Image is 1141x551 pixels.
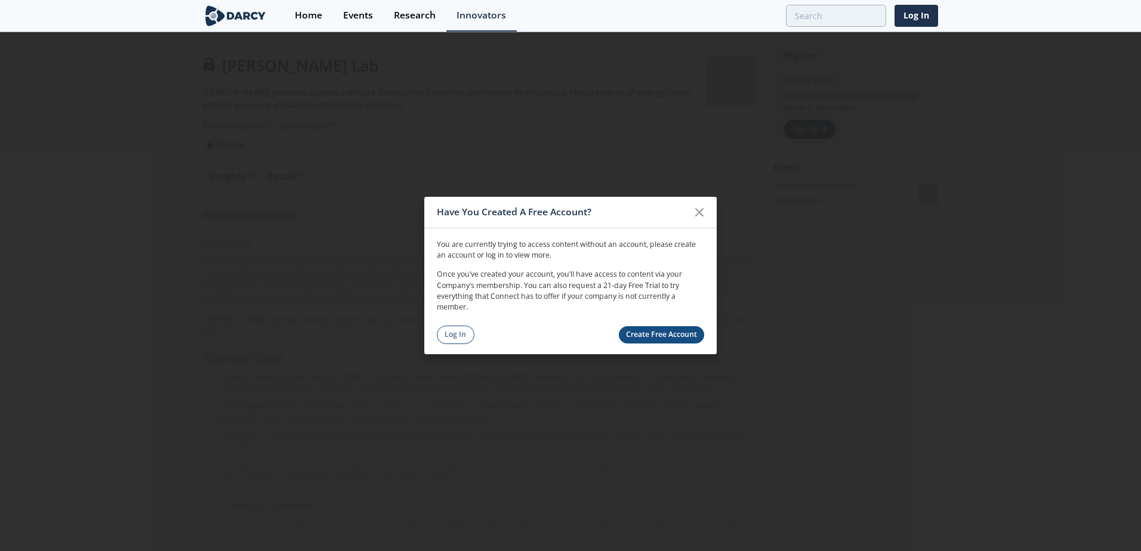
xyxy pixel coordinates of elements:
[203,5,268,26] img: logo-wide.svg
[437,269,704,313] p: Once you’ve created your account, you’ll have access to content via your Company’s membership. Yo...
[619,326,705,343] a: Create Free Account
[343,11,373,20] div: Events
[295,11,322,20] div: Home
[437,201,688,224] div: Have You Created A Free Account?
[437,239,704,261] p: You are currently trying to access content without an account, please create an account or log in...
[437,326,474,344] a: Log In
[895,5,938,27] a: Log In
[786,5,886,27] input: Advanced Search
[394,11,436,20] div: Research
[1091,503,1129,539] iframe: chat widget
[457,11,506,20] div: Innovators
